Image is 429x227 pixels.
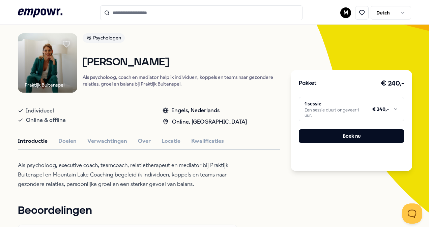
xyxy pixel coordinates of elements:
h1: [PERSON_NAME] [83,57,280,68]
iframe: Help Scout Beacon - Open [402,203,422,224]
button: Kwalificaties [191,137,224,145]
button: Introductie [18,137,48,145]
p: Als psycholoog, coach en mediator help ik individuen, koppels en teams naar gezondere relaties, g... [83,74,280,87]
h3: € 240,- [381,78,404,89]
input: Search for products, categories or subcategories [100,5,303,20]
img: Product Image [18,33,77,93]
p: Als psycholoog, executive coach, teamcoach, relatietherapeut en mediator bij Praktijk Buitenspel ... [18,161,237,189]
button: Verwachtingen [87,137,127,145]
div: Psychologen [83,33,125,43]
button: Over [138,137,151,145]
button: Boek nu [299,129,404,143]
span: Online & offline [26,116,66,125]
button: M [340,7,351,18]
div: Engels, Nederlands [163,106,247,115]
div: Online, [GEOGRAPHIC_DATA] [163,118,247,126]
button: Locatie [162,137,180,145]
span: Individueel [26,106,54,116]
a: Psychologen [83,33,280,45]
h1: Beoordelingen [18,202,280,219]
h3: Pakket [299,79,316,88]
div: Praktijk Buitenspel [25,81,64,89]
button: Doelen [58,137,77,145]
